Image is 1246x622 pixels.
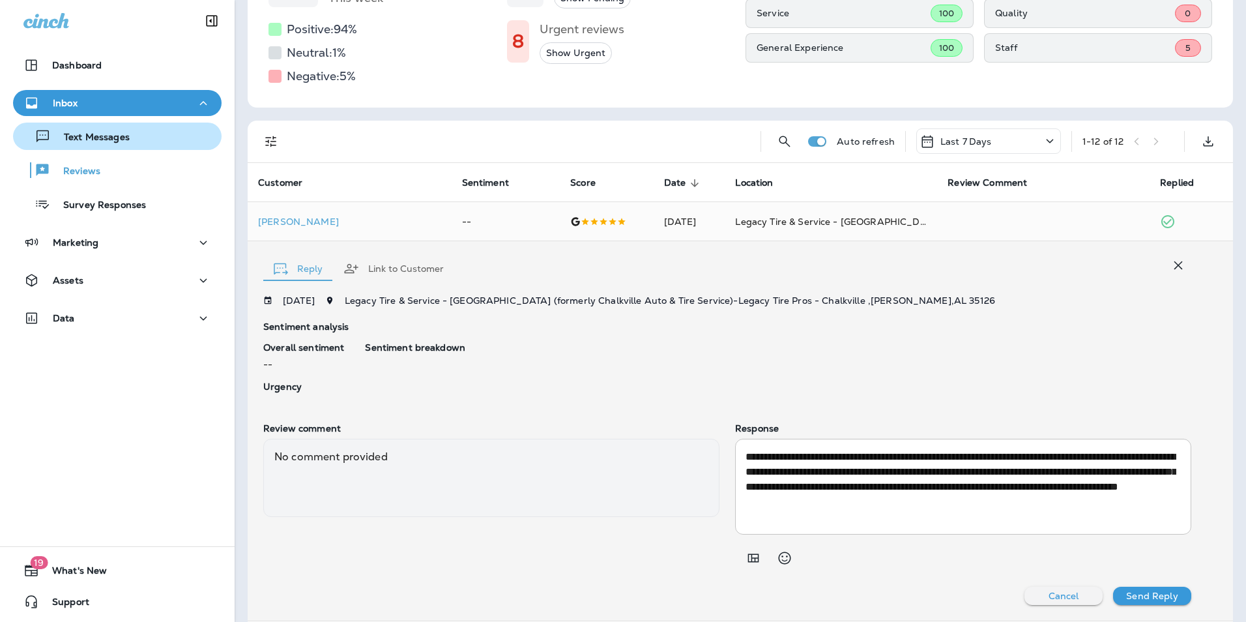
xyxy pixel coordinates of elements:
span: Review Comment [948,177,1044,189]
p: Service [757,8,931,18]
div: -- [263,342,344,371]
p: Sentiment breakdown [365,342,1191,353]
p: [DATE] [283,295,315,306]
td: -- [452,202,560,241]
span: Customer [258,177,302,188]
h5: Urgent reviews [540,19,624,40]
button: Survey Responses [13,190,222,218]
span: Legacy Tire & Service - [GEOGRAPHIC_DATA] (formerly Chalkville Auto & Tire Service) [735,216,1124,228]
button: Assets [13,267,222,293]
span: Review Comment [948,177,1027,188]
p: Response [735,423,1191,434]
button: Collapse Sidebar [194,8,230,34]
button: Support [13,589,222,615]
button: Text Messages [13,123,222,150]
span: Score [570,177,596,188]
h5: Neutral: 1 % [287,42,346,63]
p: Send Reply [1126,591,1178,601]
span: Location [735,177,790,189]
p: Text Messages [51,132,130,144]
button: Cancel [1024,587,1103,605]
span: Replied [1160,177,1211,189]
button: Reviews [13,156,222,184]
span: 19 [30,556,48,569]
p: Inbox [53,98,78,108]
button: Show Urgent [540,42,612,64]
span: 100 [939,42,954,53]
td: [DATE] [654,202,725,241]
button: Filters [258,128,284,155]
span: Date [664,177,686,188]
p: [PERSON_NAME] [258,216,441,227]
span: Date [664,177,703,189]
button: 19What's New [13,557,222,584]
span: Support [39,597,89,612]
h5: Positive: 94 % [287,19,357,40]
span: Sentiment [462,177,526,189]
span: 100 [939,8,954,19]
button: Export as CSV [1195,128,1221,155]
span: Replied [1160,177,1194,188]
button: Marketing [13,230,222,256]
p: Cancel [1049,591,1079,601]
p: Marketing [53,237,98,248]
span: What's New [39,565,107,581]
span: 5 [1185,42,1191,53]
p: Overall sentiment [263,342,344,353]
p: Last 7 Days [940,136,992,147]
button: Data [13,305,222,331]
span: Location [735,177,773,188]
p: Quality [995,8,1175,18]
p: Urgency [263,381,344,392]
h5: Negative: 5 % [287,66,356,87]
p: Assets [53,275,83,286]
button: Link to Customer [333,245,454,292]
span: Customer [258,177,319,189]
span: 0 [1185,8,1191,19]
p: Reviews [50,166,100,178]
button: Reply [263,245,333,292]
div: Click to view Customer Drawer [258,216,441,227]
button: Send Reply [1113,587,1191,605]
p: General Experience [757,42,931,53]
p: Dashboard [52,60,102,70]
span: Sentiment [462,177,509,188]
div: No comment provided [263,439,719,517]
div: 1 - 12 of 12 [1082,136,1123,147]
p: Sentiment analysis [263,321,1191,332]
button: Inbox [13,90,222,116]
p: Review comment [263,423,719,434]
p: Survey Responses [50,200,146,212]
span: Legacy Tire & Service - [GEOGRAPHIC_DATA] (formerly Chalkville Auto & Tire Service) - Legacy Tire... [345,295,995,306]
span: Score [570,177,613,189]
p: Data [53,313,75,323]
p: Staff [995,42,1175,53]
h1: 8 [512,31,524,52]
button: Dashboard [13,52,222,78]
button: Add in a premade template [740,545,766,571]
button: Select an emoji [772,545,798,571]
button: Search Reviews [772,128,798,155]
p: Auto refresh [837,136,895,147]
